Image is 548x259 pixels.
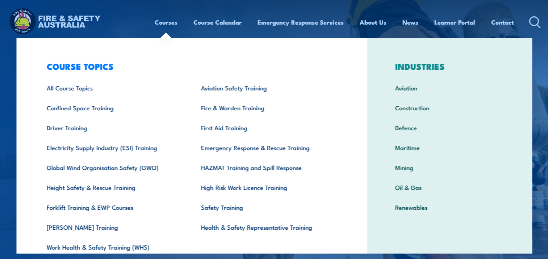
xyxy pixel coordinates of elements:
[190,98,344,118] a: Fire & Warden Training
[35,137,190,157] a: Electricity Supply Industry (ESI) Training
[35,177,190,197] a: Height Safety & Rescue Training
[35,78,190,98] a: All Course Topics
[35,118,190,137] a: Driver Training
[190,137,344,157] a: Emergency Response & Rescue Training
[360,13,386,32] a: About Us
[190,177,344,197] a: High Risk Work Licence Training
[384,118,515,137] a: Defence
[258,13,344,32] a: Emergency Response Services
[35,61,344,71] h3: COURSE TOPICS
[384,78,515,98] a: Aviation
[384,61,515,71] h3: INDUSTRIES
[190,157,344,177] a: HAZMAT Training and Spill Response
[190,78,344,98] a: Aviation Safety Training
[384,98,515,118] a: Construction
[155,13,177,32] a: Courses
[434,13,475,32] a: Learner Portal
[193,13,242,32] a: Course Calendar
[35,157,190,177] a: Global Wind Organisation Safety (GWO)
[491,13,514,32] a: Contact
[384,137,515,157] a: Maritime
[402,13,418,32] a: News
[35,197,190,217] a: Forklift Training & EWP Courses
[190,118,344,137] a: First Aid Training
[384,157,515,177] a: Mining
[190,217,344,237] a: Health & Safety Representative Training
[35,217,190,237] a: [PERSON_NAME] Training
[384,177,515,197] a: Oil & Gas
[35,98,190,118] a: Confined Space Training
[190,197,344,217] a: Safety Training
[384,197,515,217] a: Renewables
[35,237,190,257] a: Work Health & Safety Training (WHS)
